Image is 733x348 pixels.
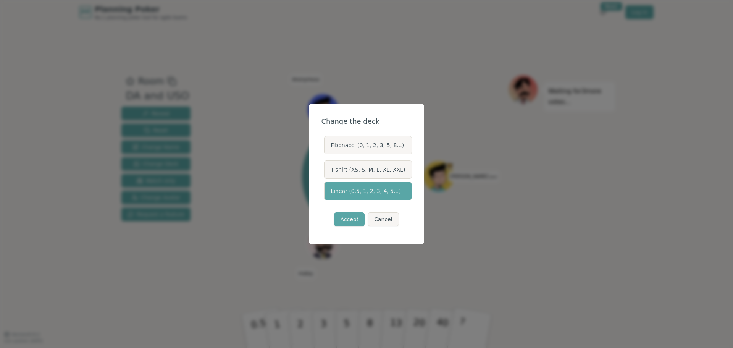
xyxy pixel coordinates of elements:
label: Linear (0.5, 1, 2, 3, 4, 5...) [324,182,412,200]
label: Fibonacci (0, 1, 2, 3, 5, 8...) [324,136,412,154]
button: Cancel [368,212,399,226]
button: Accept [334,212,365,226]
div: Change the deck [321,116,412,127]
label: T-shirt (XS, S, M, L, XL, XXL) [324,160,412,179]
